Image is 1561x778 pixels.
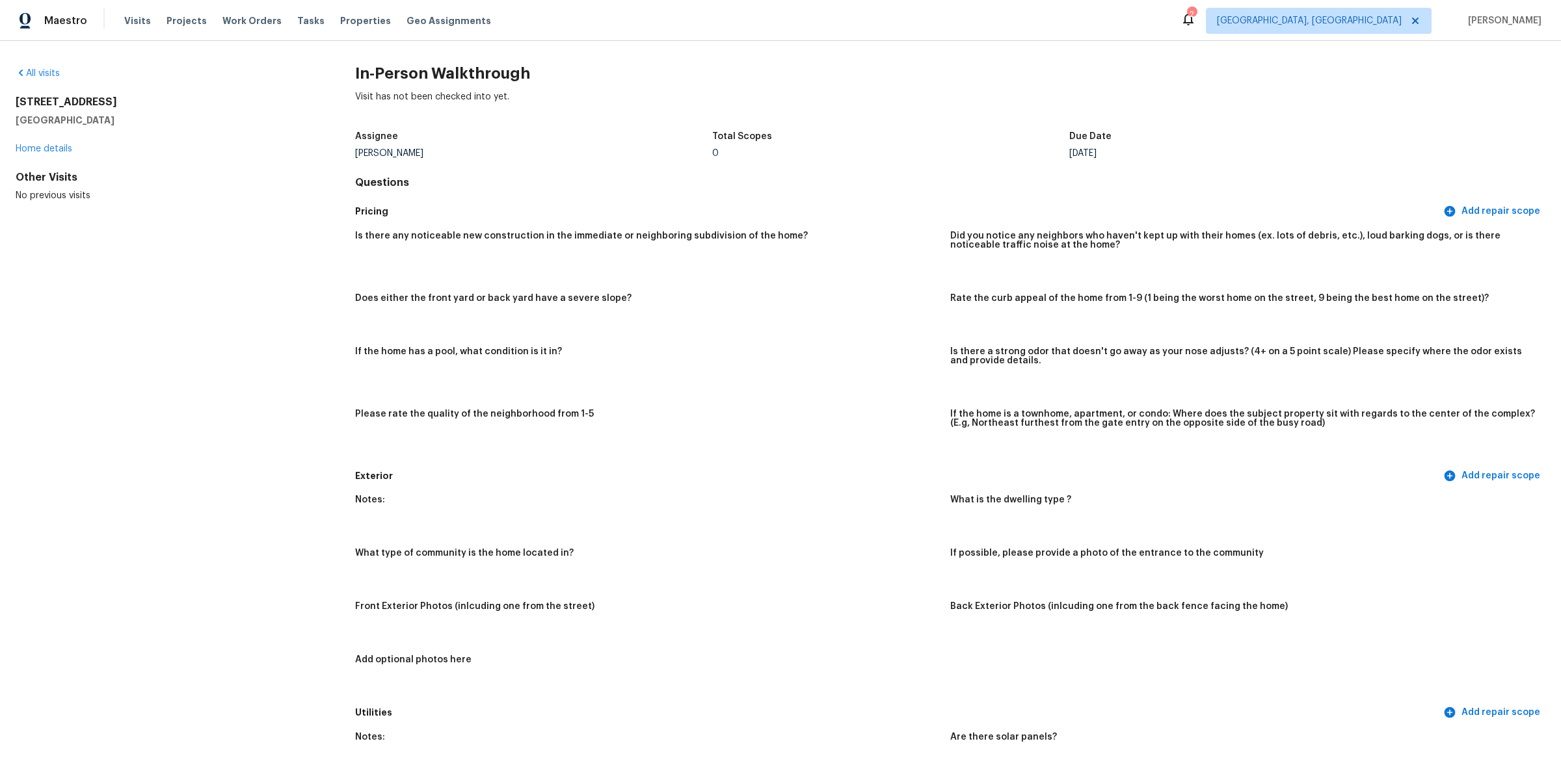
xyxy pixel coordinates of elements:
[355,90,1545,124] div: Visit has not been checked into yet.
[355,733,385,742] h5: Notes:
[1441,701,1545,725] button: Add repair scope
[297,16,325,25] span: Tasks
[950,602,1288,611] h5: Back Exterior Photos (inlcuding one from the back fence facing the home)
[355,706,1441,720] h5: Utilities
[950,231,1535,250] h5: Did you notice any neighbors who haven't kept up with their homes (ex. lots of debris, etc.), lou...
[16,96,314,109] h2: [STREET_ADDRESS]
[355,67,1545,80] h2: In-Person Walkthrough
[355,495,385,504] h5: Notes:
[355,176,1545,189] h4: Questions
[1446,468,1540,484] span: Add repair scope
[355,294,632,303] h5: Does either the front yard or back yard have a severe slope?
[950,495,1071,504] h5: What is the dwelling type ?
[355,409,594,419] h5: Please rate the quality of the neighborhood from 1-5
[355,231,808,240] h5: Is there any noticeable new construction in the immediate or neighboring subdivision of the home?
[16,144,72,153] a: Home details
[407,14,491,27] span: Geo Assignments
[355,149,712,158] div: [PERSON_NAME]
[355,655,472,664] h5: Add optional photos here
[1217,14,1402,27] span: [GEOGRAPHIC_DATA], [GEOGRAPHIC_DATA]
[355,549,574,558] h5: What type of community is the home located in?
[16,191,90,200] span: No previous visits
[1446,705,1540,721] span: Add repair scope
[950,733,1057,742] h5: Are there solar panels?
[355,347,562,356] h5: If the home has a pool, what condition is it in?
[1441,464,1545,488] button: Add repair scope
[950,409,1535,428] h5: If the home is a townhome, apartment, or condo: Where does the subject property sit with regards ...
[167,14,207,27] span: Projects
[16,69,60,78] a: All visits
[712,149,1069,158] div: 0
[1187,8,1196,21] div: 2
[355,205,1441,218] h5: Pricing
[355,602,594,611] h5: Front Exterior Photos (inlcuding one from the street)
[44,14,87,27] span: Maestro
[1069,149,1426,158] div: [DATE]
[712,132,772,141] h5: Total Scopes
[222,14,282,27] span: Work Orders
[16,171,314,184] div: Other Visits
[355,132,398,141] h5: Assignee
[1069,132,1112,141] h5: Due Date
[1463,14,1541,27] span: [PERSON_NAME]
[1446,203,1540,220] span: Add repair scope
[950,549,1264,558] h5: If possible, please provide a photo of the entrance to the community
[1441,200,1545,224] button: Add repair scope
[340,14,391,27] span: Properties
[950,347,1535,365] h5: Is there a strong odor that doesn't go away as your nose adjusts? (4+ on a 5 point scale) Please ...
[355,469,1441,483] h5: Exterior
[16,114,314,127] h5: [GEOGRAPHIC_DATA]
[124,14,151,27] span: Visits
[950,294,1489,303] h5: Rate the curb appeal of the home from 1-9 (1 being the worst home on the street, 9 being the best...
